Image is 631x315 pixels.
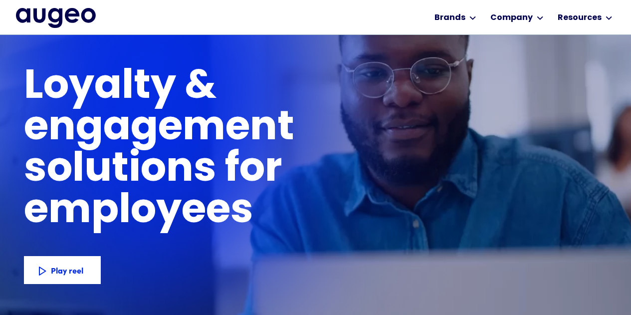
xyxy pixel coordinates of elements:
[558,12,602,24] div: Resources
[16,8,96,29] a: home
[24,67,455,191] h1: Loyalty & engagement solutions for
[434,12,465,24] div: Brands
[24,191,271,233] h1: employees
[24,256,101,284] a: Play reel
[490,12,533,24] div: Company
